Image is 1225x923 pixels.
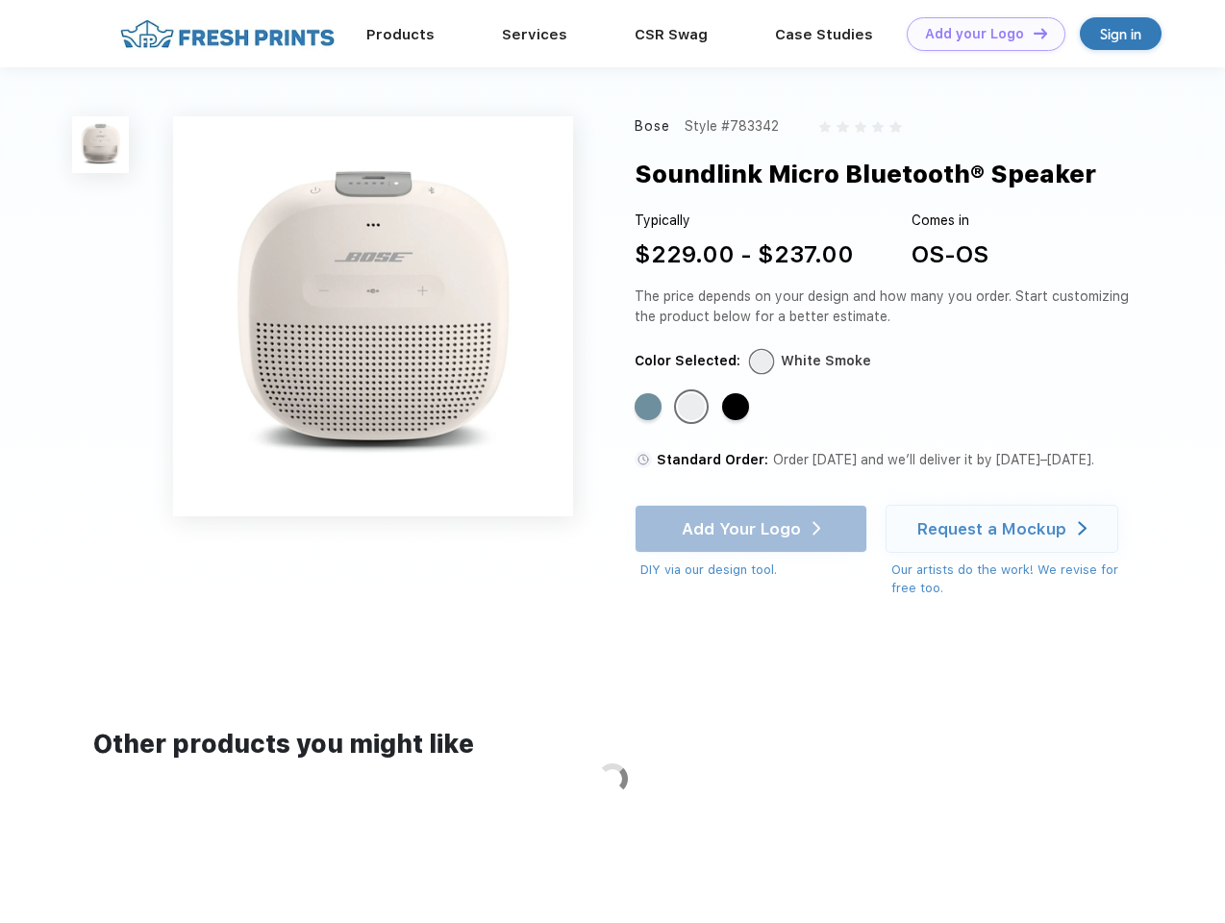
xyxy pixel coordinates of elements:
[635,211,854,231] div: Typically
[819,121,831,133] img: gray_star.svg
[889,121,901,133] img: gray_star.svg
[1080,17,1162,50] a: Sign in
[891,561,1137,598] div: Our artists do the work! We revise for free too.
[917,519,1066,538] div: Request a Mockup
[1078,521,1087,536] img: white arrow
[855,121,866,133] img: gray_star.svg
[173,116,573,516] img: func=resize&h=640
[912,211,988,231] div: Comes in
[640,561,867,580] div: DIY via our design tool.
[925,26,1024,42] div: Add your Logo
[912,237,988,272] div: OS-OS
[635,287,1137,327] div: The price depends on your design and how many you order. Start customizing the product below for ...
[1034,28,1047,38] img: DT
[366,26,435,43] a: Products
[93,726,1131,763] div: Other products you might like
[114,17,340,51] img: fo%20logo%202.webp
[635,393,662,420] div: Stone Blue
[635,156,1096,192] div: Soundlink Micro Bluetooth® Speaker
[872,121,884,133] img: gray_star.svg
[837,121,848,133] img: gray_star.svg
[773,452,1094,467] span: Order [DATE] and we’ll deliver it by [DATE]–[DATE].
[635,451,652,468] img: standard order
[635,116,671,137] div: Bose
[635,237,854,272] div: $229.00 - $237.00
[678,393,705,420] div: White Smoke
[657,452,768,467] span: Standard Order:
[635,26,708,43] a: CSR Swag
[1100,23,1141,45] div: Sign in
[685,116,779,137] div: Style #783342
[781,351,871,371] div: White Smoke
[635,351,740,371] div: Color Selected:
[502,26,567,43] a: Services
[722,393,749,420] div: Black
[72,116,129,173] img: func=resize&h=100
